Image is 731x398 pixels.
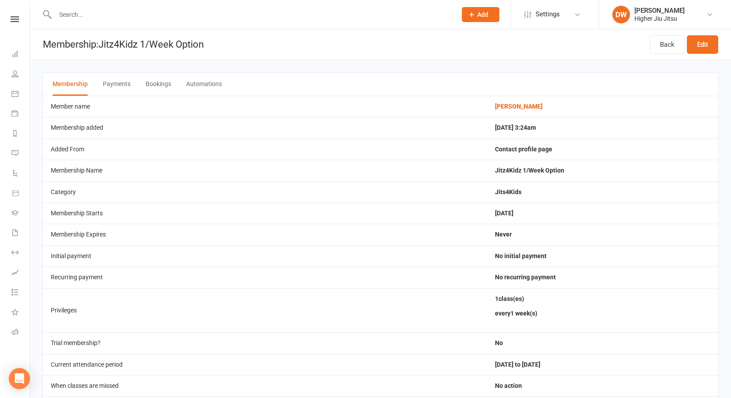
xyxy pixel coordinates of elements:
td: [DATE] 3:24am [487,117,718,138]
p: every 1 week(s) [495,308,710,318]
a: Reports [11,124,30,144]
a: People [11,65,30,85]
a: Calendar [11,85,30,105]
td: Membership Expires [43,224,487,245]
td: Contact profile page [487,139,718,160]
div: DW [612,6,630,23]
button: Membership [52,73,88,96]
td: Current attendance period [43,354,487,375]
td: No [487,332,718,353]
td: Jitz4Kidz 1/Week Option [487,160,718,181]
a: Edit [687,35,718,54]
div: Never [495,231,710,238]
td: Trial membership? [43,332,487,353]
a: Dashboard [11,45,30,65]
a: [PERSON_NAME] [495,103,543,110]
button: Add [462,7,499,22]
div: Higher Jiu Jitsu [634,15,685,23]
button: Payments [103,73,131,96]
div: Open Intercom Messenger [9,368,30,389]
li: 1 class(es) [495,296,710,319]
td: No action [487,375,718,396]
td: Membership Name [43,160,487,181]
td: Recurring payment [43,267,487,288]
a: Payments [11,105,30,124]
a: Product Sales [11,184,30,204]
a: Back [650,35,685,54]
td: Added From [43,139,487,160]
td: No initial payment [487,245,718,267]
td: No recurring payment [487,267,718,288]
td: Member name [43,96,487,117]
a: Assessments [11,263,30,283]
span: Add [477,11,488,18]
td: Initial payment [43,245,487,267]
td: Jits4Kids [487,181,718,203]
input: Search... [52,8,450,21]
div: [PERSON_NAME] [634,7,685,15]
td: Category [43,181,487,203]
a: What's New [11,303,30,323]
h1: Membership: Jitz4Kidz 1/Week Option [30,29,204,60]
td: Membership Starts [43,203,487,224]
a: Roll call kiosk mode [11,323,30,343]
td: Privileges [43,288,487,333]
td: [DATE] to [DATE] [487,354,718,375]
td: Membership added [43,117,487,138]
button: Automations [186,73,222,96]
span: Settings [536,4,560,24]
td: When classes are missed [43,375,487,396]
button: Bookings [146,73,171,96]
td: [DATE] [487,203,718,224]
